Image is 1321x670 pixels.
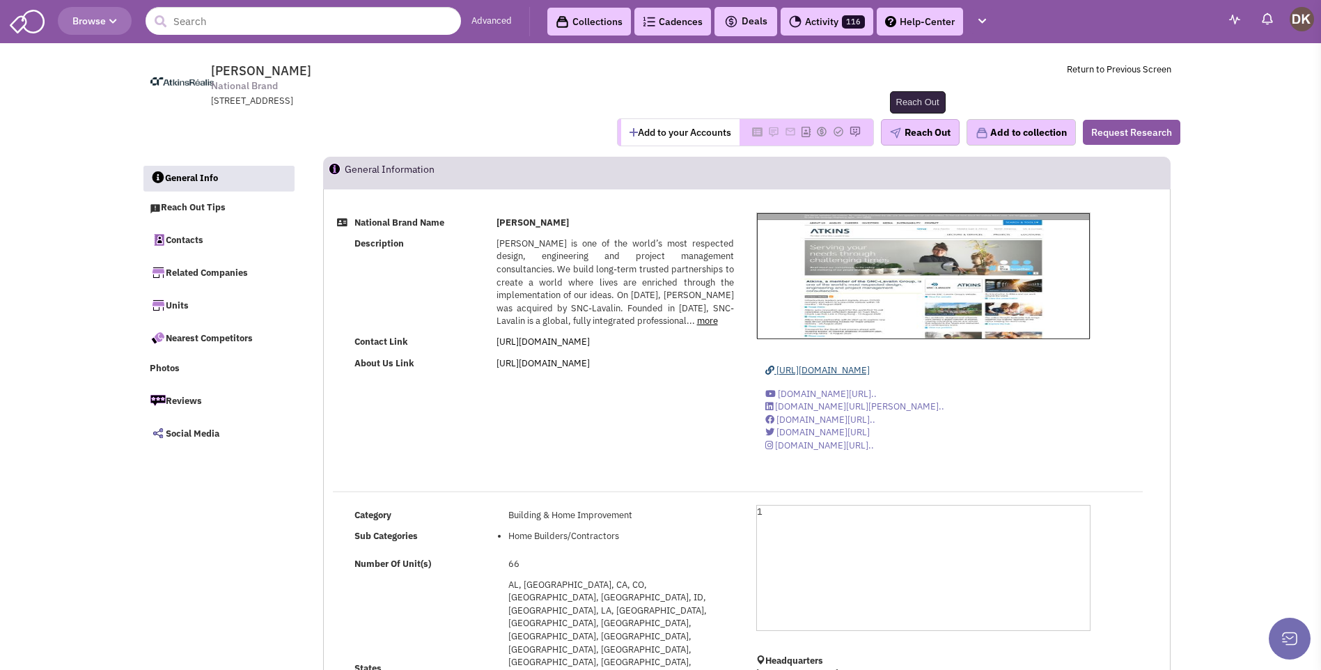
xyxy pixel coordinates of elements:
img: www.atkinsglobal.com [150,64,214,99]
a: [DOMAIN_NAME][URL] [765,426,870,438]
a: Reach Out Tips [143,195,295,221]
h2: General Information [345,157,435,188]
span: [PERSON_NAME] is one of the world’s most respected design, engineering and project management con... [497,237,734,327]
img: Atkins [757,213,1090,339]
img: Activity.png [789,15,802,28]
input: Search [146,7,461,35]
td: Building & Home Improvement [504,505,738,526]
span: 116 [842,15,865,29]
b: [PERSON_NAME] [497,217,569,228]
b: Headquarters [765,655,823,667]
div: 1 [756,505,1091,631]
span: [DOMAIN_NAME][URL].. [775,439,874,451]
b: Sub Categories [354,530,418,542]
a: [DOMAIN_NAME][URL][PERSON_NAME].. [765,400,944,412]
span: [DOMAIN_NAME][URL][PERSON_NAME].. [775,400,944,412]
img: Please add to your accounts [833,126,844,137]
img: Donnie Keller [1290,7,1314,31]
a: Related Companies [143,258,295,287]
button: Reach Out [881,119,960,146]
button: Add to collection [967,119,1076,146]
img: Please add to your accounts [768,126,779,137]
a: more [697,315,718,327]
a: General Info [143,166,295,192]
a: Reviews [143,386,295,415]
li: Home Builders/Contractors [508,530,734,543]
a: Cadences [634,8,711,36]
a: Units [143,290,295,320]
a: [URL][DOMAIN_NAME] [497,357,590,369]
img: icon-collection-lavender-black.svg [556,15,569,29]
button: Request Research [1083,120,1180,145]
img: help.png [885,16,896,27]
img: Cadences_logo.png [643,17,655,26]
span: Browse [72,15,117,27]
span: National Brand [211,79,278,93]
a: Advanced [471,15,512,28]
div: Reach Out [890,91,946,114]
img: Please add to your accounts [850,126,861,137]
b: Number Of Unit(s) [354,558,431,570]
span: [DOMAIN_NAME][URL].. [776,414,875,426]
a: Photos [143,356,295,382]
a: Return to Previous Screen [1067,63,1171,75]
b: Description [354,237,404,249]
button: Deals [720,13,772,31]
a: Activity116 [781,8,873,36]
b: National Brand Name [354,217,444,228]
span: [DOMAIN_NAME][URL].. [778,388,877,400]
img: Please add to your accounts [785,126,796,137]
a: [URL][DOMAIN_NAME] [497,336,590,348]
a: [URL][DOMAIN_NAME] [765,364,870,376]
img: Please add to your accounts [816,126,827,137]
button: Browse [58,7,132,35]
div: [STREET_ADDRESS] [211,95,574,108]
b: Contact Link [354,336,408,348]
span: [URL][DOMAIN_NAME] [776,364,870,376]
a: Collections [547,8,631,36]
td: 66 [504,554,738,575]
a: [DOMAIN_NAME][URL].. [765,414,875,426]
b: Category [354,509,391,521]
img: plane.png [890,127,901,139]
img: icon-deals.svg [724,13,738,30]
button: Add to your Accounts [621,119,740,146]
a: [DOMAIN_NAME][URL].. [765,388,877,400]
img: SmartAdmin [10,7,45,33]
span: [PERSON_NAME] [211,63,311,79]
a: Contacts [143,225,295,254]
a: Help-Center [877,8,963,36]
a: Social Media [143,419,295,448]
span: [DOMAIN_NAME][URL] [776,426,870,438]
a: Nearest Competitors [143,323,295,352]
b: About Us Link [354,357,414,369]
img: icon-collection-lavender.png [976,127,988,139]
a: [DOMAIN_NAME][URL].. [765,439,874,451]
span: Deals [724,15,767,27]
